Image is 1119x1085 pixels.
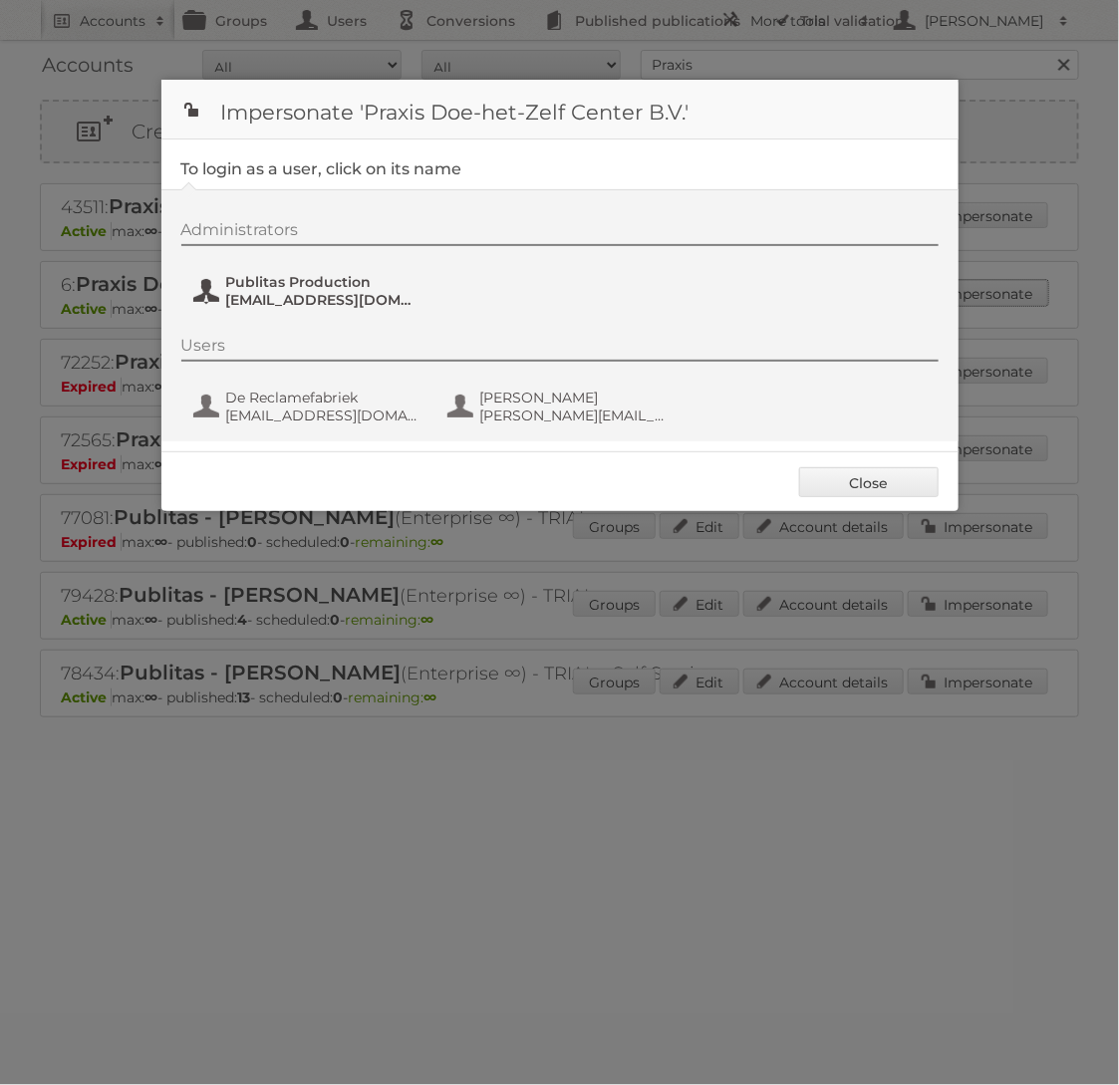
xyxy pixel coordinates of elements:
[191,271,425,311] button: Publitas Production [EMAIL_ADDRESS][DOMAIN_NAME]
[226,291,420,309] span: [EMAIL_ADDRESS][DOMAIN_NAME]
[226,389,420,407] span: De Reclamefabriek
[181,220,939,246] div: Administrators
[226,273,420,291] span: Publitas Production
[161,80,959,139] h1: Impersonate 'Praxis Doe-het-Zelf Center B.V.'
[480,389,674,407] span: [PERSON_NAME]
[181,159,462,178] legend: To login as a user, click on its name
[480,407,674,424] span: [PERSON_NAME][EMAIL_ADDRESS][DOMAIN_NAME]
[226,407,420,424] span: [EMAIL_ADDRESS][DOMAIN_NAME]
[191,387,425,426] button: De Reclamefabriek [EMAIL_ADDRESS][DOMAIN_NAME]
[799,467,939,497] a: Close
[445,387,680,426] button: [PERSON_NAME] [PERSON_NAME][EMAIL_ADDRESS][DOMAIN_NAME]
[181,336,939,362] div: Users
